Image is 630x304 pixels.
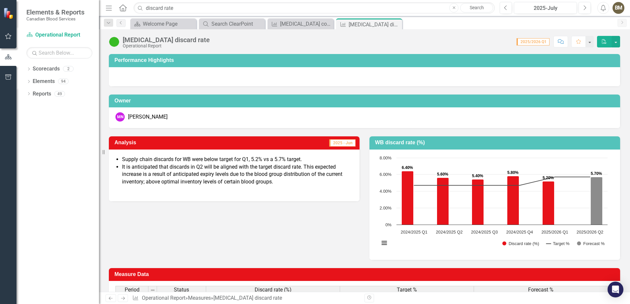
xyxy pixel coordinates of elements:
button: BM [613,2,624,14]
input: Search Below... [26,47,92,59]
button: 2025-July [514,2,577,14]
div: Open Intercom Messenger [608,282,623,297]
path: 2025/2026 Q1, 5.2. Discard rate (%). [543,181,554,225]
text: 2024/2025 Q3 [471,230,498,235]
text: 5.60% [437,172,448,177]
small: Canadian Blood Services [26,16,84,21]
g: Forecast %, series 3 of 3. Bar series with 6 bars. [414,177,602,225]
path: 2024/2025 Q3, 5.4. Discard rate (%). [472,179,484,225]
text: 6.40% [402,165,413,170]
svg: Interactive chart [376,154,611,253]
div: 94 [58,79,69,84]
span: 2025 - Jun [329,139,356,147]
text: 2025/2026 Q2 [577,230,603,235]
div: [MEDICAL_DATA] discard rate [213,295,282,301]
span: Elements & Reports [26,8,84,16]
path: 2025/2026 Q2, 5.7. Forecast %. [591,177,603,225]
img: 8DAGhfEEPCf229AAAAAElFTkSuQmCC [150,288,155,293]
text: 5.20% [543,176,554,180]
a: Reports [33,90,51,98]
span: Status [174,287,189,293]
div: [PERSON_NAME] [128,113,168,121]
div: Search ClearPoint [211,20,263,28]
div: Operational Report [123,43,210,48]
path: 2024/2025 Q1, 6.4. Discard rate (%). [402,171,414,225]
img: On Target [109,37,119,47]
text: 2025/2026 Q1 [541,230,568,235]
span: 2025/2026 Q1 [517,38,550,45]
text: 2024/2025 Q1 [401,230,427,235]
text: 5.40% [472,174,483,178]
a: Operational Report [142,295,185,301]
div: Chart. Highcharts interactive chart. [376,154,614,253]
a: Search ClearPoint [201,20,263,28]
div: MN [115,112,125,122]
text: 2024/2025 Q2 [436,230,462,235]
button: Show Target % [546,241,570,246]
text: 2024/2025 Q4 [506,230,533,235]
a: Scorecards [33,65,60,73]
text: 6.00% [380,172,392,177]
button: Show Discard rate (%) [502,241,539,246]
span: Discard rate (%) [255,287,292,293]
a: Measures [188,295,211,301]
span: Supply chain discards for WB were below target for Q1, 5.2% vs a 5.7% target. [122,156,302,162]
div: » » [132,294,360,302]
h3: Analysis [114,140,222,146]
input: Search ClearPoint... [134,2,495,14]
text: 5.80% [507,170,519,175]
div: [MEDICAL_DATA] discard rate [349,20,400,29]
text: 8.00% [380,155,392,160]
div: 2 [63,66,74,72]
span: It is anticipated that discards in Q2 will be aligned with the target discard rate. This expected... [122,164,342,185]
a: Welcome Page [132,20,195,28]
a: Elements [33,78,55,85]
h3: Owner [114,98,617,104]
span: Target % [397,287,417,293]
a: Operational Report [26,31,92,39]
div: [MEDICAL_DATA] discard rate [123,36,210,43]
text: 4.00% [380,189,392,194]
text: 5.70% [591,171,602,176]
g: Discard rate (%), series 1 of 3. Bar series with 6 bars. [402,158,590,225]
text: 0% [386,222,392,227]
h3: Performance Highlights [114,57,617,63]
div: Welcome Page [143,20,195,28]
div: [MEDICAL_DATA] collections [280,20,332,28]
a: [MEDICAL_DATA] collections [269,20,332,28]
div: 2025-July [516,4,575,12]
a: Search [460,3,493,13]
button: Show Forecast % [577,241,605,246]
h3: Measure Data [114,271,617,277]
path: 2024/2025 Q2, 5.6. Discard rate (%). [437,178,449,225]
span: Forecast % [528,287,553,293]
path: 2024/2025 Q4, 5.8. Discard rate (%). [507,176,519,225]
h3: WB discard rate (%) [375,140,617,146]
img: ClearPoint Strategy [3,7,15,19]
span: Period [125,287,140,293]
button: View chart menu, Chart [380,238,389,248]
text: 2.00% [380,206,392,210]
div: 49 [54,91,65,97]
